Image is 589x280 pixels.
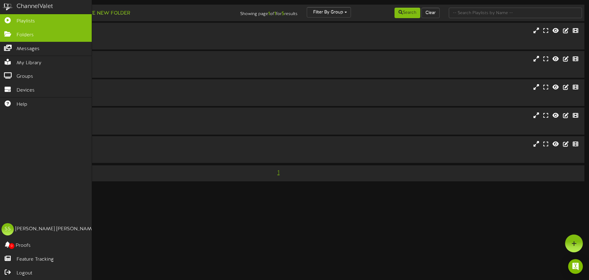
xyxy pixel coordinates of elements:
span: My Library [17,60,41,67]
button: Search [395,8,420,18]
strong: 1 [274,11,276,17]
span: 0 [9,243,14,249]
div: Sales TV 1 [25,27,251,34]
span: 1 [276,169,281,176]
div: Landscape ( 16:9 ) [25,34,251,40]
button: Clear [422,8,440,18]
div: # 14562 [25,68,251,73]
span: Feature Tracking [17,256,54,263]
strong: 1 [268,11,270,17]
span: Proofs [16,242,31,249]
div: # 14561 [25,124,251,130]
span: Messages [17,45,40,53]
span: Devices [17,87,35,94]
button: Filter By Group [307,7,351,18]
span: Help [17,101,27,108]
span: Logout [17,270,32,277]
span: Groups [17,73,33,80]
div: Landscape ( 16:9 ) [25,119,251,124]
div: # 14560 [25,40,251,45]
div: Service North [25,84,251,91]
div: Service Northeast [25,112,251,119]
button: Create New Folder [71,10,132,17]
div: Showing page of for results [207,7,302,18]
div: Landscape ( 16:9 ) [25,91,251,96]
span: Folders [17,32,34,39]
div: Service West [25,141,251,148]
div: ChannelValet [17,2,53,11]
span: Playlists [17,18,35,25]
div: [PERSON_NAME] [PERSON_NAME] [15,226,96,233]
div: Open Intercom Messenger [568,259,583,274]
div: Landscape ( 16:9 ) [25,148,251,153]
div: SS [2,223,14,235]
div: # 14559 [25,96,251,101]
div: Landscape ( 16:9 ) [25,63,251,68]
div: Sales TV 2 [25,56,251,63]
input: -- Search Playlists by Name -- [449,8,582,18]
strong: 5 [282,11,284,17]
div: # 14563 [25,153,251,158]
